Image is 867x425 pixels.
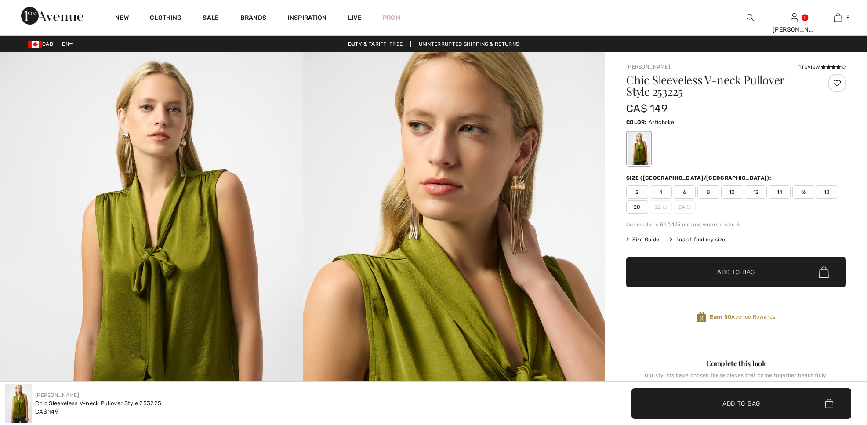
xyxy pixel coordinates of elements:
div: Complete this look [626,358,846,369]
span: Color: [626,119,647,125]
span: 24 [674,200,696,214]
h1: Chic Sleeveless V-neck Pullover Style 253225 [626,74,809,97]
span: 12 [745,185,767,199]
div: [PERSON_NAME] [773,25,816,34]
span: 22 [650,200,672,214]
a: Brands [240,14,267,23]
div: I can't find my size [670,236,725,243]
span: Size Guide [626,236,659,243]
div: Chic Sleeveless V-neck Pullover Style 253225 [35,399,161,408]
a: New [115,14,129,23]
img: Chic Sleeveless V-Neck Pullover Style 253225 [5,384,32,423]
span: 18 [816,185,838,199]
span: 4 [650,185,672,199]
span: Inspiration [287,14,326,23]
span: 8 [846,14,850,22]
a: Sign In [791,13,798,22]
a: 8 [816,12,860,23]
span: Add to Bag [722,399,760,408]
span: 20 [626,200,648,214]
img: Bag.svg [819,266,829,278]
a: Sale [203,14,219,23]
div: 1 review [798,63,846,71]
strong: Earn 30 [710,314,731,320]
span: 6 [674,185,696,199]
span: Avenue Rewards [710,313,775,321]
span: EN [62,41,73,47]
img: ring-m.svg [663,205,667,209]
a: Clothing [150,14,181,23]
span: Artichoke [649,119,674,125]
div: Size ([GEOGRAPHIC_DATA]/[GEOGRAPHIC_DATA]): [626,174,773,182]
img: 1ère Avenue [21,7,83,25]
span: 2 [626,185,648,199]
span: Add to Bag [717,268,755,277]
span: 8 [697,185,719,199]
a: [PERSON_NAME] [35,392,79,398]
span: 14 [769,185,791,199]
div: Artichoke [628,132,650,165]
button: Add to Bag [631,388,851,419]
img: Avenue Rewards [697,311,706,323]
img: Canadian Dollar [28,41,42,48]
span: CA$ 149 [35,408,58,415]
img: My Info [791,12,798,23]
a: Live [348,13,362,22]
a: Prom [383,13,400,22]
img: My Bag [834,12,842,23]
button: Add to Bag [626,257,846,287]
img: search the website [747,12,754,23]
a: [PERSON_NAME] [626,64,670,70]
span: 16 [792,185,814,199]
span: CA$ 149 [626,102,667,115]
img: ring-m.svg [686,205,691,209]
div: Our stylists have chosen these pieces that come together beautifully. [626,372,846,385]
span: CAD [28,41,57,47]
span: 10 [721,185,743,199]
img: Bag.svg [825,399,833,408]
div: Our model is 5'9"/175 cm and wears a size 6. [626,221,846,229]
